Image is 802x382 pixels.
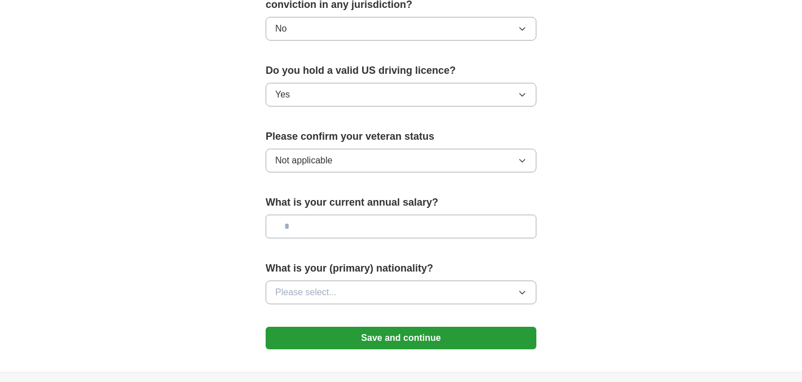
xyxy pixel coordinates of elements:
label: What is your current annual salary? [266,195,536,210]
button: No [266,17,536,41]
button: Not applicable [266,149,536,172]
span: Yes [275,88,290,101]
button: Save and continue [266,327,536,349]
span: No [275,22,287,35]
label: Do you hold a valid US driving licence? [266,63,536,78]
label: Please confirm your veteran status [266,129,536,144]
button: Yes [266,83,536,106]
span: Not applicable [275,154,332,167]
label: What is your (primary) nationality? [266,261,536,276]
span: Please select... [275,286,337,299]
button: Please select... [266,281,536,304]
